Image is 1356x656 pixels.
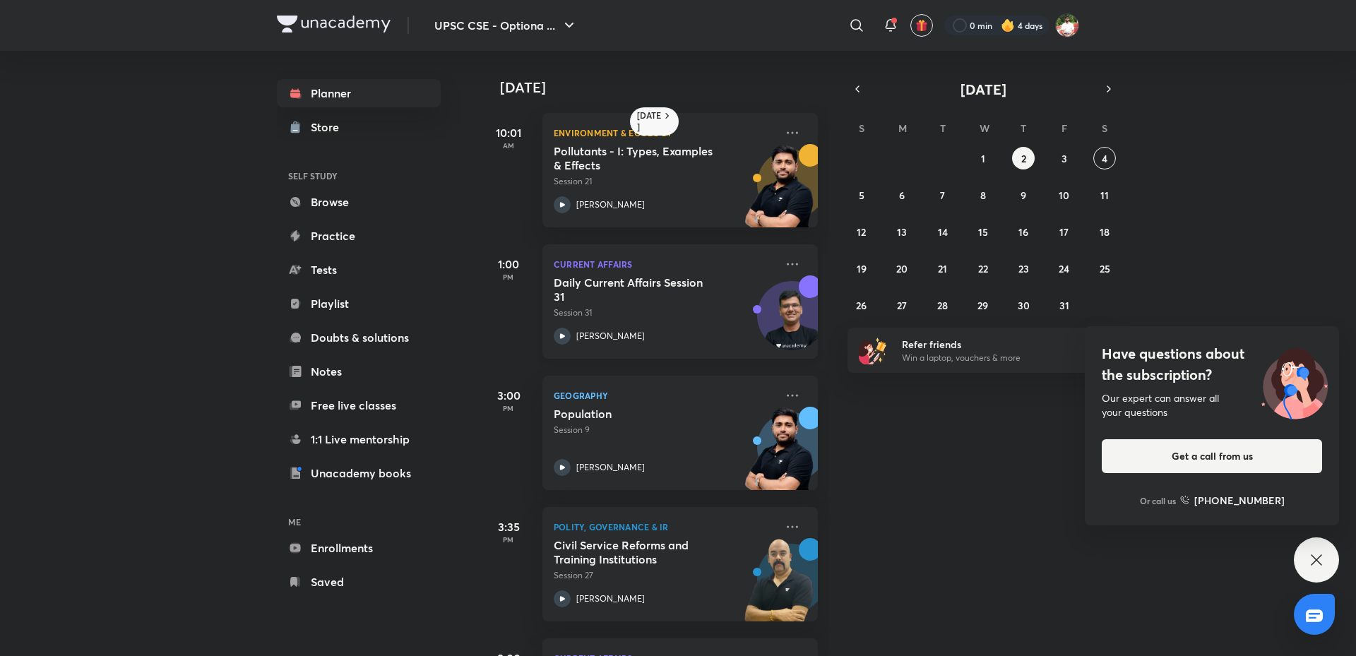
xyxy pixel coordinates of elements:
[1102,343,1322,386] h4: Have questions about the subscription?
[1021,189,1026,202] abbr: October 9, 2025
[850,184,873,206] button: October 5, 2025
[978,262,988,275] abbr: October 22, 2025
[480,256,537,273] h5: 1:00
[1021,152,1026,165] abbr: October 2, 2025
[961,80,1006,99] span: [DATE]
[850,220,873,243] button: October 12, 2025
[554,518,775,535] p: Polity, Governance & IR
[859,121,864,135] abbr: Sunday
[554,124,775,141] p: Environment & Ecology
[740,407,818,504] img: unacademy
[1100,189,1109,202] abbr: October 11, 2025
[1053,220,1076,243] button: October 17, 2025
[1102,391,1322,419] div: Our expert can answer all your questions
[500,79,832,96] h4: [DATE]
[1093,220,1116,243] button: October 18, 2025
[891,257,913,280] button: October 20, 2025
[1055,13,1079,37] img: Shashank Soni
[937,299,948,312] abbr: October 28, 2025
[277,222,441,250] a: Practice
[1059,225,1069,239] abbr: October 17, 2025
[480,535,537,544] p: PM
[277,510,441,534] h6: ME
[897,225,907,239] abbr: October 13, 2025
[277,113,441,141] a: Store
[857,225,866,239] abbr: October 12, 2025
[1059,189,1069,202] abbr: October 10, 2025
[480,141,537,150] p: AM
[554,275,730,304] h5: Daily Current Affairs Session 31
[898,121,907,135] abbr: Monday
[1093,184,1116,206] button: October 11, 2025
[899,189,905,202] abbr: October 6, 2025
[1053,147,1076,169] button: October 3, 2025
[940,189,945,202] abbr: October 7, 2025
[277,391,441,419] a: Free live classes
[859,189,864,202] abbr: October 5, 2025
[1059,262,1069,275] abbr: October 24, 2025
[277,568,441,596] a: Saved
[891,294,913,316] button: October 27, 2025
[972,257,994,280] button: October 22, 2025
[902,337,1076,352] h6: Refer friends
[277,425,441,453] a: 1:1 Live mentorship
[1059,299,1069,312] abbr: October 31, 2025
[915,19,928,32] img: avatar
[480,273,537,281] p: PM
[740,144,818,241] img: unacademy
[554,387,775,404] p: Geography
[277,16,391,32] img: Company Logo
[277,534,441,562] a: Enrollments
[554,175,775,188] p: Session 21
[850,257,873,280] button: October 19, 2025
[554,256,775,273] p: Current Affairs
[1012,257,1035,280] button: October 23, 2025
[940,121,946,135] abbr: Tuesday
[1100,225,1110,239] abbr: October 18, 2025
[1061,152,1067,165] abbr: October 3, 2025
[277,16,391,36] a: Company Logo
[277,459,441,487] a: Unacademy books
[897,299,907,312] abbr: October 27, 2025
[1061,121,1067,135] abbr: Friday
[972,294,994,316] button: October 29, 2025
[1100,262,1110,275] abbr: October 25, 2025
[902,352,1076,364] p: Win a laptop, vouchers & more
[932,184,954,206] button: October 7, 2025
[554,144,730,172] h5: Pollutants - I: Types, Examples & Effects
[932,220,954,243] button: October 14, 2025
[554,569,775,582] p: Session 27
[980,121,989,135] abbr: Wednesday
[1053,257,1076,280] button: October 24, 2025
[1012,294,1035,316] button: October 30, 2025
[554,306,775,319] p: Session 31
[426,11,586,40] button: UPSC CSE - Optiona ...
[1012,184,1035,206] button: October 9, 2025
[972,184,994,206] button: October 8, 2025
[1053,184,1076,206] button: October 10, 2025
[277,256,441,284] a: Tests
[867,79,1099,99] button: [DATE]
[554,538,730,566] h5: Civil Service Reforms and Training Institutions
[980,189,986,202] abbr: October 8, 2025
[856,299,867,312] abbr: October 26, 2025
[758,289,826,357] img: Avatar
[1018,225,1028,239] abbr: October 16, 2025
[480,124,537,141] h5: 10:01
[576,592,645,605] p: [PERSON_NAME]
[311,119,347,136] div: Store
[1140,494,1176,507] p: Or call us
[857,262,867,275] abbr: October 19, 2025
[1001,18,1015,32] img: streak
[1012,220,1035,243] button: October 16, 2025
[972,147,994,169] button: October 1, 2025
[859,336,887,364] img: referral
[932,294,954,316] button: October 28, 2025
[1093,147,1116,169] button: October 4, 2025
[896,262,908,275] abbr: October 20, 2025
[938,225,948,239] abbr: October 14, 2025
[977,299,988,312] abbr: October 29, 2025
[1012,147,1035,169] button: October 2, 2025
[277,188,441,216] a: Browse
[1194,493,1285,508] h6: [PHONE_NUMBER]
